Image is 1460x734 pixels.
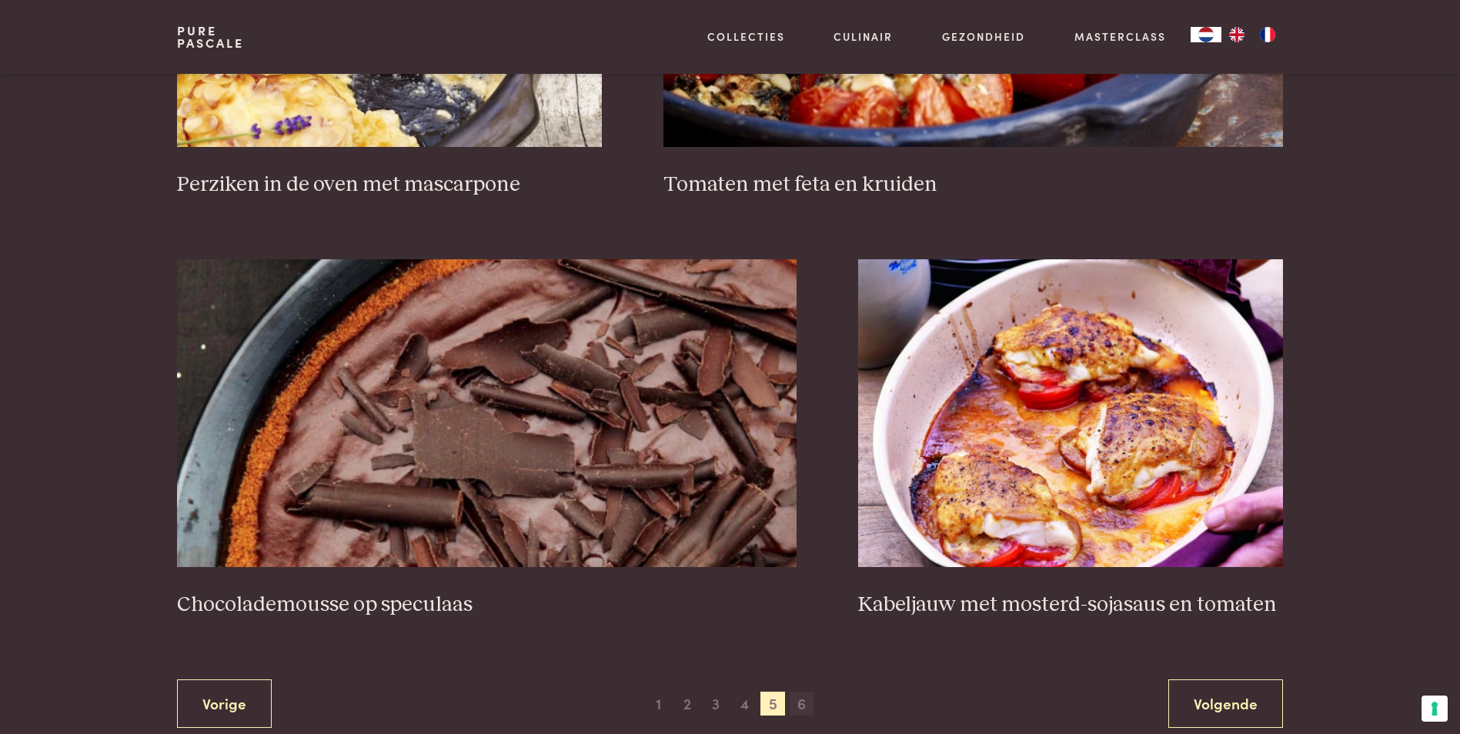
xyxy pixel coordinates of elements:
img: Kabeljauw met mosterd-sojasaus en tomaten [858,259,1283,567]
div: Language [1191,27,1221,42]
a: PurePascale [177,25,244,49]
h3: Tomaten met feta en kruiden [663,172,1283,199]
span: 1 [646,692,671,716]
a: Gezondheid [942,28,1025,45]
a: Volgende [1168,679,1283,728]
aside: Language selected: Nederlands [1191,27,1283,42]
span: 4 [732,692,757,716]
span: 5 [760,692,785,716]
h3: Chocolademousse op speculaas [177,592,797,619]
span: 3 [703,692,728,716]
img: Chocolademousse op speculaas [177,259,797,567]
a: Culinair [834,28,893,45]
h3: Perziken in de oven met mascarpone [177,172,602,199]
ul: Language list [1221,27,1283,42]
button: Uw voorkeuren voor toestemming voor trackingtechnologieën [1422,696,1448,722]
a: NL [1191,27,1221,42]
a: EN [1221,27,1252,42]
span: 6 [790,692,814,716]
a: Chocolademousse op speculaas Chocolademousse op speculaas [177,259,797,618]
a: Kabeljauw met mosterd-sojasaus en tomaten Kabeljauw met mosterd-sojasaus en tomaten [858,259,1283,618]
h3: Kabeljauw met mosterd-sojasaus en tomaten [858,592,1283,619]
span: 2 [675,692,700,716]
a: Masterclass [1074,28,1166,45]
a: Collecties [707,28,785,45]
a: Vorige [177,679,272,728]
a: FR [1252,27,1283,42]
